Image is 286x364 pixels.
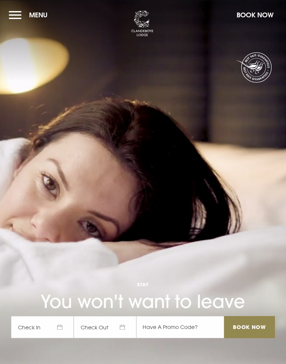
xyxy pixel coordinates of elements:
[11,316,74,338] span: Check In
[136,316,224,338] input: Have A Promo Code?
[11,259,275,312] h1: You won't want to leave
[74,316,136,338] span: Check Out
[224,316,275,338] input: Book Now
[233,7,277,23] button: Book Now
[29,11,48,19] span: Menu
[9,7,51,23] button: Menu
[131,11,153,37] img: Clandeboye Lodge
[11,281,275,287] span: Stay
